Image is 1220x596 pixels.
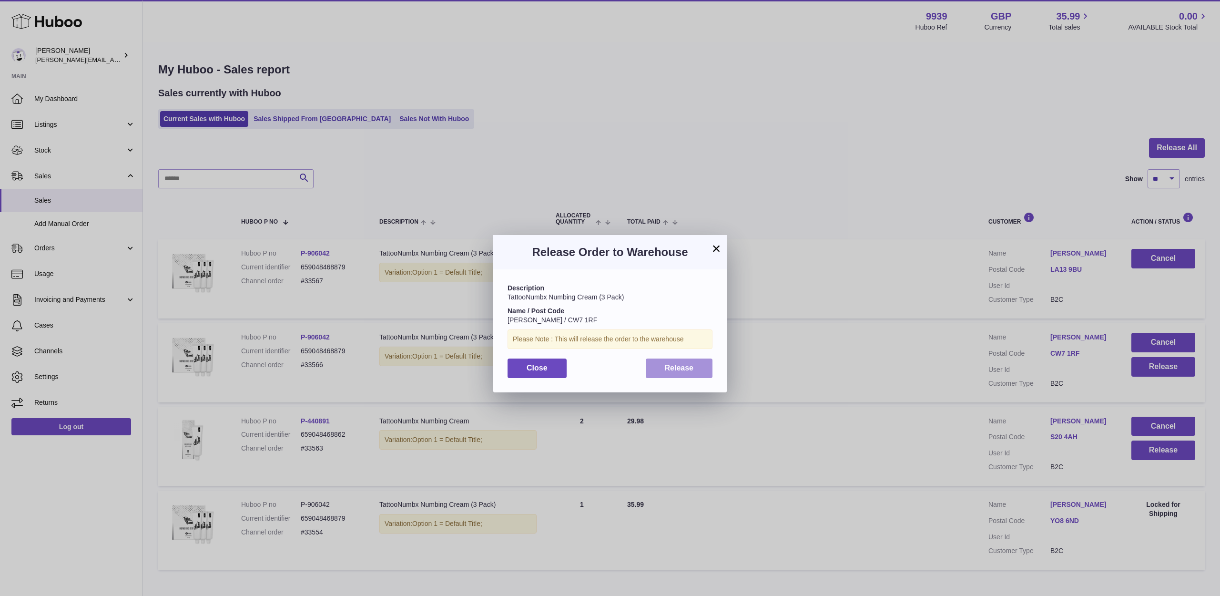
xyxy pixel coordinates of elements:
[646,359,713,378] button: Release
[508,359,567,378] button: Close
[711,243,722,254] button: ×
[508,293,624,301] span: TattooNumbx Numbing Cream (3 Pack)
[508,307,564,315] strong: Name / Post Code
[527,364,548,372] span: Close
[508,329,712,349] div: Please Note : This will release the order to the warehouse
[508,284,544,292] strong: Description
[665,364,694,372] span: Release
[508,316,597,324] span: [PERSON_NAME] / CW7 1RF
[508,245,712,260] h3: Release Order to Warehouse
